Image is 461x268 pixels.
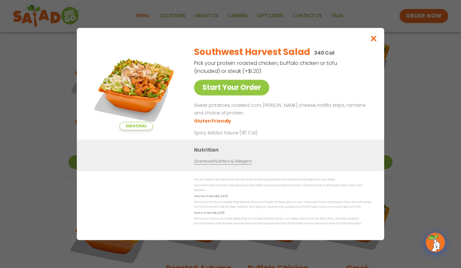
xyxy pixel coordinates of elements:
[119,122,153,130] span: Seasonal
[194,194,227,198] strong: Gluten Friendly (GF)
[194,102,369,117] p: Sweet potatoes, roasted corn, [PERSON_NAME] cheese, tortilla strips, romaine and choice of protein.
[194,216,371,226] p: While our menu includes foods that are made without dairy, our restaurants are not dairy free. We...
[363,28,384,49] button: Close modal
[194,118,232,125] li: Gluten Friendly
[194,183,371,193] p: Nutrition information is based on our standard recipes and portion sizes. Click Nutrition & Aller...
[194,211,224,215] strong: Dairy Friendly (DF)
[426,233,444,251] img: wpChatIcon
[194,146,375,154] h3: Nutrition
[194,45,310,59] h2: Southwest Harvest Salad
[194,200,371,210] p: While our menu includes ingredients that are made without gluten, our restaurants are not gluten ...
[194,177,371,182] p: We are not an allergen free facility and cannot guarantee the absence of allergens in our foods.
[194,80,269,95] a: Start Your Order
[91,41,181,130] img: Featured product photo for Southwest Harvest Salad
[194,59,338,75] p: Pick your protein: roasted chicken, buffalo chicken or tofu (included) or steak (+$1.20)
[314,49,335,57] p: 340 Cal
[194,130,312,136] p: Spicy Adobo Sauce (110 Cal)
[194,158,252,165] a: Download Nutrition & Allergens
